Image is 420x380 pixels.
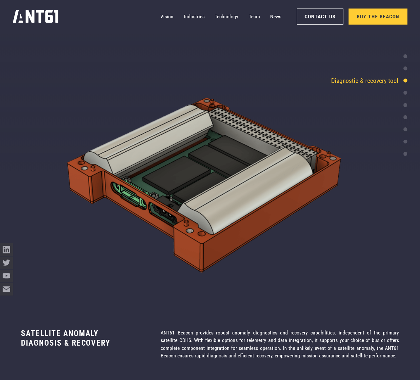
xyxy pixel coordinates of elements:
[184,10,205,23] a: Industries
[161,329,399,359] div: ANT61 Beacon provides robust anomaly diagnostics and recovery capabilities, independent of the pr...
[249,10,260,23] a: Team
[270,10,281,23] a: News
[215,10,238,23] a: Technology
[349,9,407,25] a: Buy the Beacon
[160,10,173,23] a: Vision
[21,329,140,352] h2: Satellite anomaly diagnosis & recovery
[13,8,58,25] a: home
[331,76,398,85] div: Diagnostic & recovery tool
[297,9,344,25] a: Contact Us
